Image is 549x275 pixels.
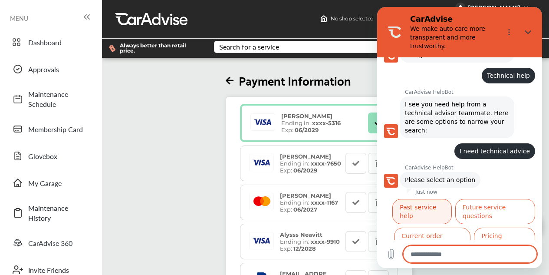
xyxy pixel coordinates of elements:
span: MENU [10,15,28,22]
span: Maintenance Schedule [28,89,89,109]
span: Dashboard [28,37,89,47]
span: Always better than retail price. [120,43,200,53]
a: CarAdvise 360 [8,232,93,254]
strong: [PERSON_NAME] [280,153,331,160]
span: Maintenance History [28,203,89,223]
span: Approvals [28,64,89,74]
span: Membership Card [28,124,89,134]
strong: xxxx- 7650 [311,160,341,167]
span: Glovebox [28,151,89,161]
div: Ending in: Exp: [276,153,345,174]
h2: Payment Information [226,73,412,88]
a: My Garage [8,172,93,194]
a: Maintenance History [8,199,93,227]
span: Invite Friends [28,265,89,275]
div: [PERSON_NAME] [468,4,520,12]
div: Ending in: Exp: [277,113,345,133]
img: dollor_label_vector.a70140d1.svg [109,45,115,52]
strong: [PERSON_NAME] [281,113,332,119]
a: Glovebox [8,145,93,167]
strong: xxxx- 9910 [311,238,340,245]
strong: Alysss Neavitt [280,231,322,238]
strong: xxxx- 5316 [312,119,341,126]
div: Search for a service [219,43,279,50]
span: CarAdvise 360 [28,238,89,248]
a: Approvals [8,58,93,80]
strong: 06/2029 [293,167,317,174]
img: WGsFRI8htEPBVLJbROoPRyZpYNWhNONpIPPETTm6eUC0GeLEiAAAAAElFTkSuQmCC [523,4,529,11]
a: Maintenance Schedule [8,85,93,113]
img: jVpblrzwTbfkPYzPPzSLxeg0AAAAASUVORK5CYII= [455,3,466,13]
div: Ending in: Exp: [276,231,344,252]
strong: xxxx- 1167 [311,199,338,206]
img: header-home-logo.8d720a4f.svg [320,15,327,22]
iframe: Messaging window [377,7,542,268]
strong: 06/2027 [293,206,317,213]
span: No shop selected [331,15,374,22]
strong: 06/2029 [295,126,319,133]
a: Membership Card [8,118,93,140]
strong: 12/2028 [293,245,316,252]
strong: [PERSON_NAME] [280,192,331,199]
a: Dashboard [8,31,93,53]
span: My Garage [28,178,89,188]
div: Ending in: Exp: [276,192,342,213]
